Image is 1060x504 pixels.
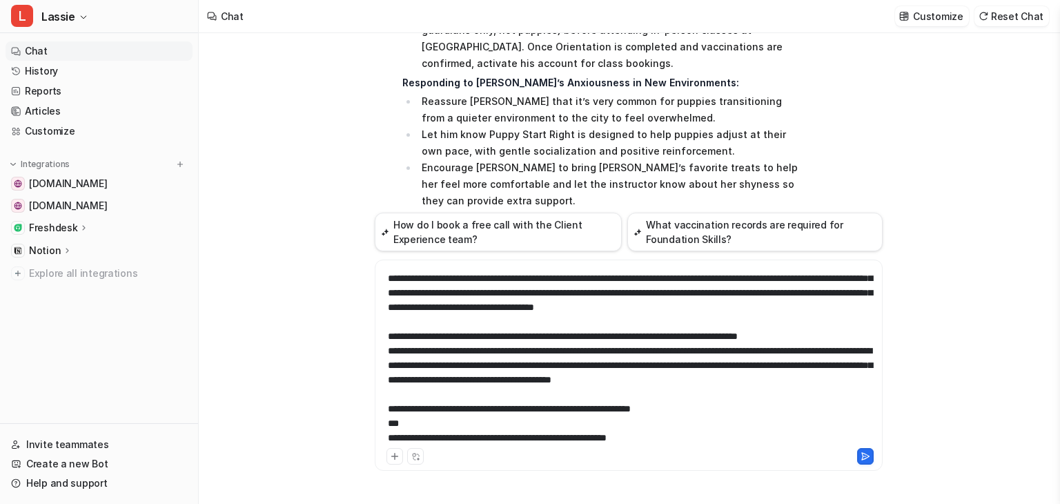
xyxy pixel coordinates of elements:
div: Chat [221,9,244,23]
img: Freshdesk [14,224,22,232]
button: What vaccination records are required for Foundation Skills? [627,213,883,251]
p: Notion [29,244,61,258]
a: Chat [6,41,193,61]
li: Encourage [PERSON_NAME] to bring [PERSON_NAME]’s favorite treats to help her feel more comfortabl... [418,159,806,209]
p: Integrations [21,159,70,170]
a: Articles [6,101,193,121]
a: Explore all integrations [6,264,193,283]
img: www.whenhoundsfly.com [14,180,22,188]
span: Explore all integrations [29,262,187,284]
span: [DOMAIN_NAME] [29,199,107,213]
a: www.whenhoundsfly.com[DOMAIN_NAME] [6,174,193,193]
button: Customize [895,6,968,26]
img: menu_add.svg [175,159,185,169]
button: Integrations [6,157,74,171]
img: online.whenhoundsfly.com [14,202,22,210]
span: [DOMAIN_NAME] [29,177,107,191]
img: expand menu [8,159,18,169]
img: customize [899,11,909,21]
a: online.whenhoundsfly.com[DOMAIN_NAME] [6,196,193,215]
span: L [11,5,33,27]
button: Reset Chat [974,6,1049,26]
strong: Responding to [PERSON_NAME]’s Anxiousness in New Environments: [402,77,739,88]
a: Invite teammates [6,435,193,454]
p: Freshdesk [29,221,77,235]
a: Help and support [6,474,193,493]
img: Notion [14,246,22,255]
li: Instruct [PERSON_NAME] to book the required Orientation session (for guardians only, not puppies)... [418,6,806,72]
button: How do I book a free call with the Client Experience team? [375,213,622,251]
a: Reports [6,81,193,101]
li: Reassure [PERSON_NAME] that it’s very common for puppies transitioning from a quieter environment... [418,93,806,126]
li: Remind him that patience and consistency will help [PERSON_NAME] in, and it’s perfectly normal fo... [418,209,806,242]
a: Customize [6,122,193,141]
img: explore all integrations [11,266,25,280]
img: reset [979,11,988,21]
p: Customize [913,9,963,23]
li: Let him know Puppy Start Right is designed to help puppies adjust at their own pace, with gentle ... [418,126,806,159]
a: Create a new Bot [6,454,193,474]
a: History [6,61,193,81]
span: Lassie [41,7,75,26]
